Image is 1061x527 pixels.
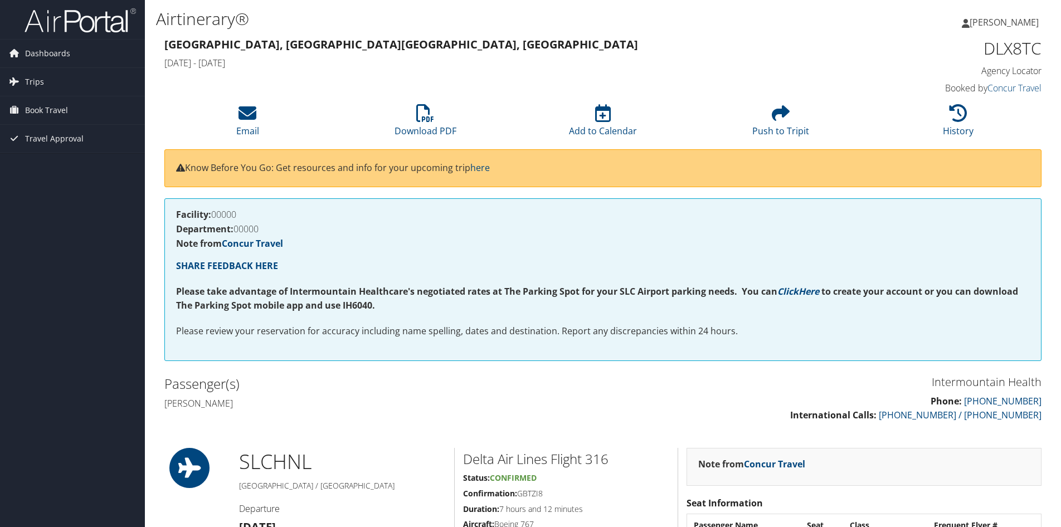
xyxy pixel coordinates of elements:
h1: Airtinerary® [156,7,752,31]
a: Email [236,110,259,137]
strong: [GEOGRAPHIC_DATA], [GEOGRAPHIC_DATA] [GEOGRAPHIC_DATA], [GEOGRAPHIC_DATA] [164,37,638,52]
a: Download PDF [395,110,456,137]
h4: Departure [239,502,446,515]
h3: Intermountain Health [611,374,1041,390]
a: Here [799,285,819,297]
h2: Delta Air Lines Flight 316 [463,450,669,469]
h4: Booked by [835,82,1041,94]
a: Push to Tripit [752,110,809,137]
a: here [470,162,490,174]
a: [PHONE_NUMBER] / [PHONE_NUMBER] [879,409,1041,421]
strong: International Calls: [790,409,877,421]
span: Book Travel [25,96,68,124]
h1: SLC HNL [239,448,446,476]
h4: [PERSON_NAME] [164,397,595,409]
h4: [DATE] - [DATE] [164,57,818,69]
strong: Seat Information [687,497,763,509]
a: Concur Travel [987,82,1041,94]
img: airportal-logo.png [25,7,136,33]
span: Trips [25,68,44,96]
strong: Duration: [463,504,499,514]
h5: [GEOGRAPHIC_DATA] / [GEOGRAPHIC_DATA] [239,480,446,491]
strong: Note from [698,458,805,470]
h2: Passenger(s) [164,374,595,393]
h5: GBTZI8 [463,488,669,499]
a: History [943,110,974,137]
span: Travel Approval [25,125,84,153]
span: Confirmed [490,472,537,483]
h1: DLX8TC [835,37,1041,60]
a: Click [777,285,799,297]
strong: Confirmation: [463,488,517,499]
a: [PHONE_NUMBER] [964,395,1041,407]
strong: Phone: [931,395,962,407]
strong: Facility: [176,208,211,221]
strong: Note from [176,237,283,250]
h4: 00000 [176,225,1030,233]
strong: Status: [463,472,490,483]
a: SHARE FEEDBACK HERE [176,260,278,272]
a: Concur Travel [222,237,283,250]
span: [PERSON_NAME] [970,16,1039,28]
h4: 00000 [176,210,1030,219]
a: Concur Travel [744,458,805,470]
h4: Agency Locator [835,65,1041,77]
span: Dashboards [25,40,70,67]
p: Please review your reservation for accuracy including name spelling, dates and destination. Repor... [176,324,1030,339]
p: Know Before You Go: Get resources and info for your upcoming trip [176,161,1030,175]
strong: Please take advantage of Intermountain Healthcare's negotiated rates at The Parking Spot for your... [176,285,777,297]
h5: 7 hours and 12 minutes [463,504,669,515]
a: Add to Calendar [569,110,637,137]
strong: Department: [176,223,233,235]
a: [PERSON_NAME] [962,6,1050,39]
